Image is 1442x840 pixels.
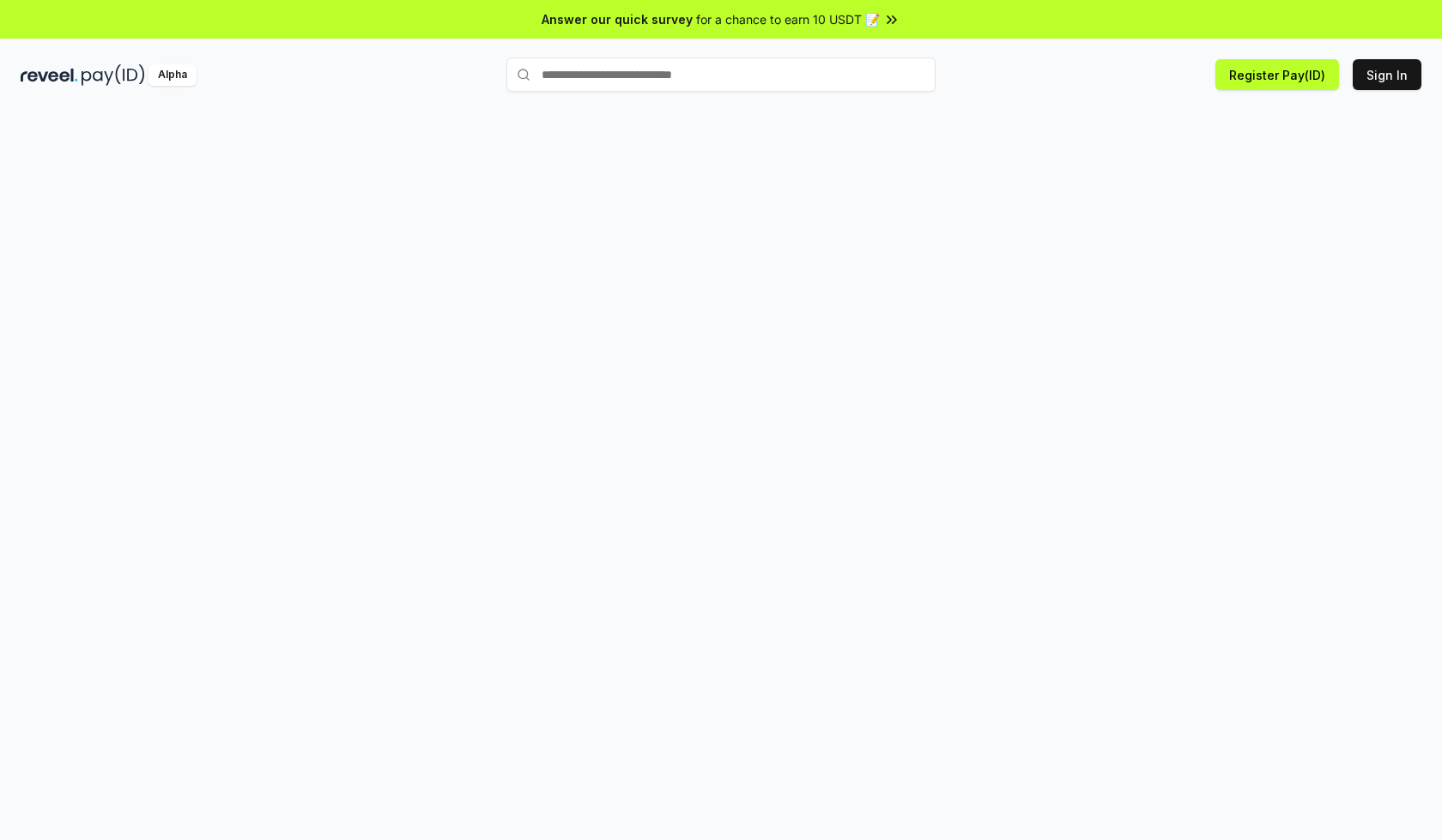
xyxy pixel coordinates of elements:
[1353,59,1421,90] button: Sign In
[21,64,78,86] img: reveel_dark
[148,64,197,86] div: Alpha
[82,64,145,86] img: pay_id
[542,10,693,28] span: Answer our quick survey
[696,10,880,28] span: for a chance to earn 10 USDT 📝
[1215,59,1339,90] button: Register Pay(ID)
